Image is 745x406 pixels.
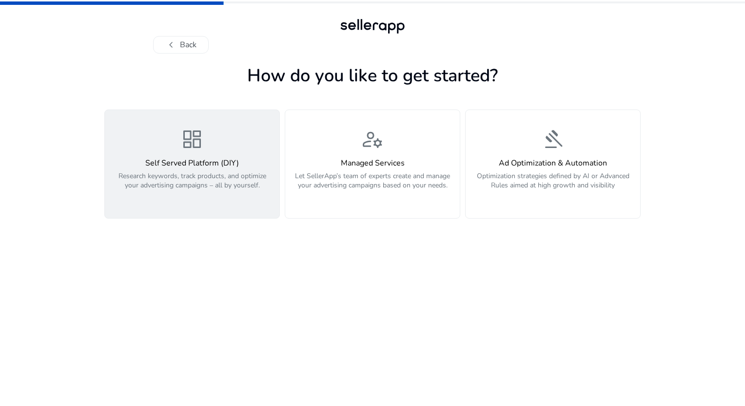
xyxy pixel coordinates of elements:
[361,128,384,151] span: manage_accounts
[180,128,204,151] span: dashboard
[104,65,641,86] h1: How do you like to get started?
[291,171,454,201] p: Let SellerApp’s team of experts create and manage your advertising campaigns based on your needs.
[111,159,274,168] h4: Self Served Platform (DIY)
[541,128,565,151] span: gavel
[104,110,280,219] button: dashboardSelf Served Platform (DIY)Research keywords, track products, and optimize your advertisi...
[111,171,274,201] p: Research keywords, track products, and optimize your advertising campaigns – all by yourself.
[291,159,454,168] h4: Managed Services
[153,36,209,54] button: chevron_leftBack
[465,110,641,219] button: gavelAd Optimization & AutomationOptimization strategies defined by AI or Advanced Rules aimed at...
[165,39,177,51] span: chevron_left
[285,110,460,219] button: manage_accountsManaged ServicesLet SellerApp’s team of experts create and manage your advertising...
[471,159,634,168] h4: Ad Optimization & Automation
[471,171,634,201] p: Optimization strategies defined by AI or Advanced Rules aimed at high growth and visibility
